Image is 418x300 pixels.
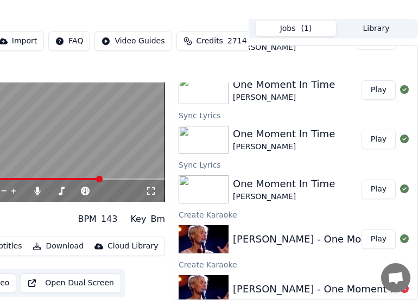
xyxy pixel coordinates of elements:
[381,263,410,292] a: 打開聊天
[233,192,335,202] div: [PERSON_NAME]
[21,273,121,293] button: Open Dual Screen
[301,23,312,34] span: ( 1 )
[107,241,158,252] div: Cloud Library
[233,126,335,142] div: One Moment In Time
[174,59,417,72] div: Sync Lyrics
[233,42,335,53] div: [PERSON_NAME]
[150,213,165,226] div: Bm
[233,92,335,103] div: [PERSON_NAME]
[176,31,254,51] button: Credits2714
[336,21,416,36] button: Library
[362,180,396,199] button: Play
[233,77,335,92] div: One Moment In Time
[362,80,396,100] button: Play
[197,36,223,47] span: Credits
[78,213,96,226] div: BPM
[174,108,417,122] div: Sync Lyrics
[174,258,417,271] div: Create Karaoke
[101,213,118,226] div: 143
[174,158,417,171] div: Sync Lyrics
[256,21,336,36] button: Jobs
[362,229,396,249] button: Play
[233,176,335,192] div: One Moment In Time
[48,31,90,51] button: FAQ
[362,130,396,149] button: Play
[227,36,247,47] span: 2714
[28,239,88,254] button: Download
[233,142,335,152] div: [PERSON_NAME]
[130,213,146,226] div: Key
[174,208,417,221] div: Create Karaoke
[94,31,172,51] button: Video Guides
